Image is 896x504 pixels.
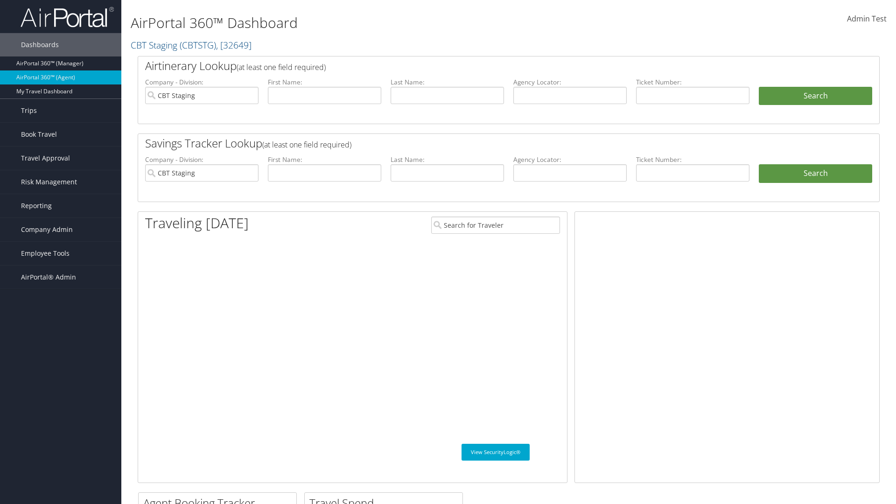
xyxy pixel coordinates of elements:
[145,164,259,182] input: search accounts
[21,123,57,146] span: Book Travel
[21,218,73,241] span: Company Admin
[262,140,351,150] span: (at least one field required)
[145,213,249,233] h1: Traveling [DATE]
[847,5,887,34] a: Admin Test
[636,155,749,164] label: Ticket Number:
[513,77,627,87] label: Agency Locator:
[237,62,326,72] span: (at least one field required)
[180,39,216,51] span: ( CBTSTG )
[759,87,872,105] button: Search
[391,155,504,164] label: Last Name:
[216,39,252,51] span: , [ 32649 ]
[21,147,70,170] span: Travel Approval
[513,155,627,164] label: Agency Locator:
[145,77,259,87] label: Company - Division:
[21,33,59,56] span: Dashboards
[431,217,560,234] input: Search for Traveler
[636,77,749,87] label: Ticket Number:
[145,135,811,151] h2: Savings Tracker Lookup
[759,164,872,183] a: Search
[391,77,504,87] label: Last Name:
[847,14,887,24] span: Admin Test
[21,170,77,194] span: Risk Management
[145,58,811,74] h2: Airtinerary Lookup
[21,242,70,265] span: Employee Tools
[21,266,76,289] span: AirPortal® Admin
[21,99,37,122] span: Trips
[21,194,52,217] span: Reporting
[145,155,259,164] label: Company - Division:
[268,155,381,164] label: First Name:
[21,6,114,28] img: airportal-logo.png
[131,39,252,51] a: CBT Staging
[131,13,635,33] h1: AirPortal 360™ Dashboard
[462,444,530,461] a: View SecurityLogic®
[268,77,381,87] label: First Name:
